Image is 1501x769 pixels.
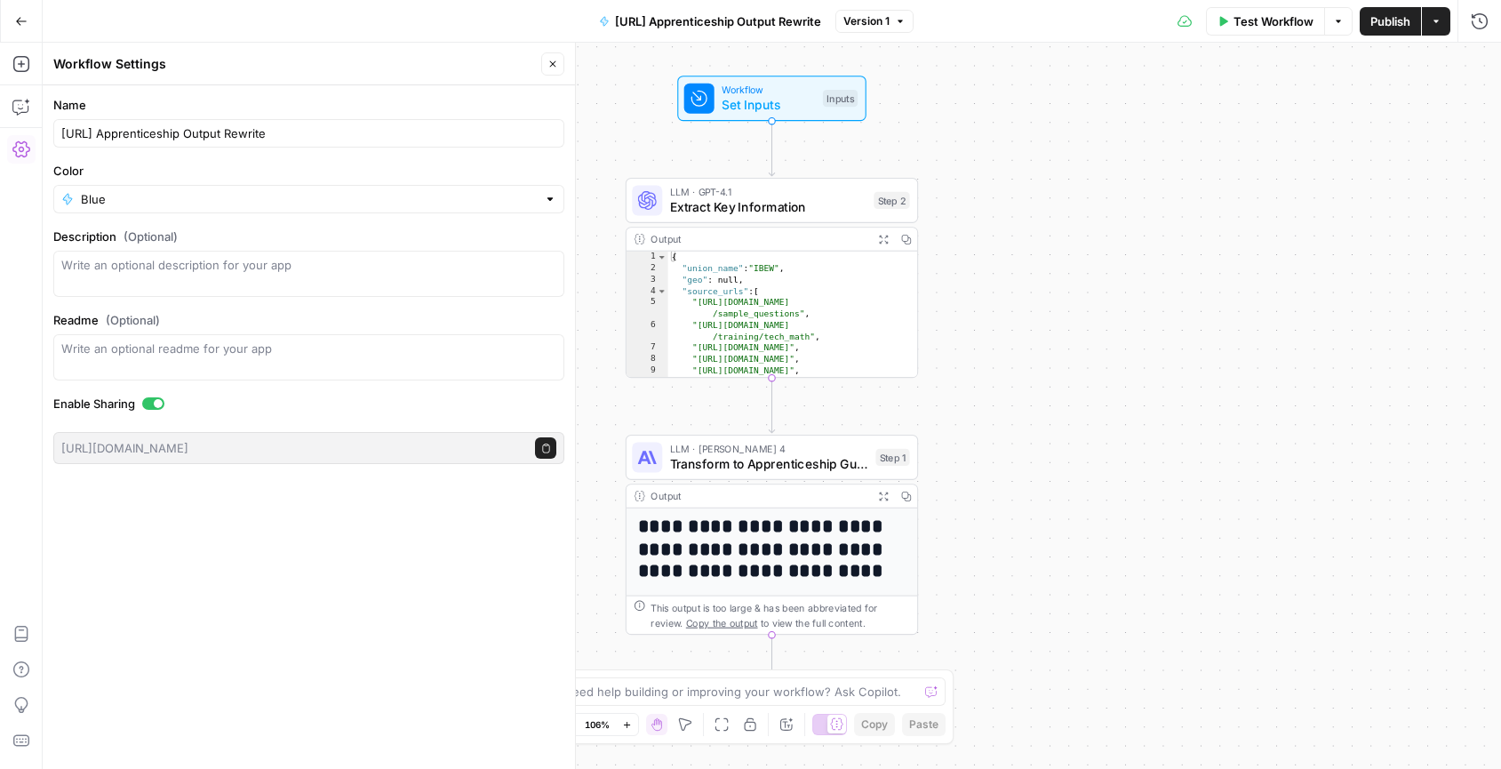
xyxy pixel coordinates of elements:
div: Workflow Settings [53,55,536,73]
input: Untitled [61,124,556,142]
span: LLM · [PERSON_NAME] 4 [670,441,868,456]
g: Edge from step_1 to end [769,634,774,689]
div: 7 [627,342,668,354]
div: 9 [627,364,668,376]
span: Paste [909,717,938,733]
span: Toggle code folding, rows 4 through 33 [657,285,667,297]
label: Description [53,228,564,245]
span: [URL] Apprenticeship Output Rewrite [615,12,821,30]
span: Copy [861,717,888,733]
span: Workflow [722,83,815,98]
div: WorkflowSet InputsInputs [626,76,918,121]
button: Copy [854,713,895,736]
div: 4 [627,285,668,297]
label: Enable Sharing [53,395,564,413]
label: Name [53,96,564,114]
input: Blue [81,190,537,208]
div: 5 [627,297,668,320]
label: Color [53,162,564,180]
span: Test Workflow [1234,12,1313,30]
span: LLM · GPT-4.1 [670,184,866,199]
div: 8 [627,354,668,365]
div: 6 [627,319,668,342]
div: 2 [627,263,668,275]
div: Output [651,231,866,246]
g: Edge from step_2 to step_1 [769,377,774,432]
span: 106% [585,717,610,732]
div: Output [651,488,866,503]
div: Inputs [823,90,858,107]
button: [URL] Apprenticeship Output Rewrite [588,7,832,36]
div: This output is too large & has been abbreviated for review. to view the full content. [651,600,909,630]
button: Version 1 [835,10,914,33]
label: Readme [53,311,564,329]
span: Transform to Apprenticeship Guide [670,454,868,473]
g: Edge from start to step_2 [769,120,774,175]
button: Paste [902,713,946,736]
span: Copy the output [686,617,758,629]
span: Set Inputs [722,95,815,114]
div: Step 2 [874,192,909,209]
span: Publish [1370,12,1410,30]
button: Test Workflow [1206,7,1324,36]
span: Toggle code folding, rows 1 through 34 [657,252,667,263]
div: LLM · GPT-4.1Extract Key InformationStep 2Output{ "union_name":"IBEW", "geo": null, "source_urls"... [626,178,918,378]
span: Version 1 [843,13,890,29]
div: 1 [627,252,668,263]
div: 3 [627,274,668,285]
span: (Optional) [106,311,160,329]
span: Extract Key Information [670,197,866,216]
button: Publish [1360,7,1421,36]
span: (Optional) [124,228,178,245]
div: 10 [627,376,668,399]
div: Step 1 [875,449,909,466]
